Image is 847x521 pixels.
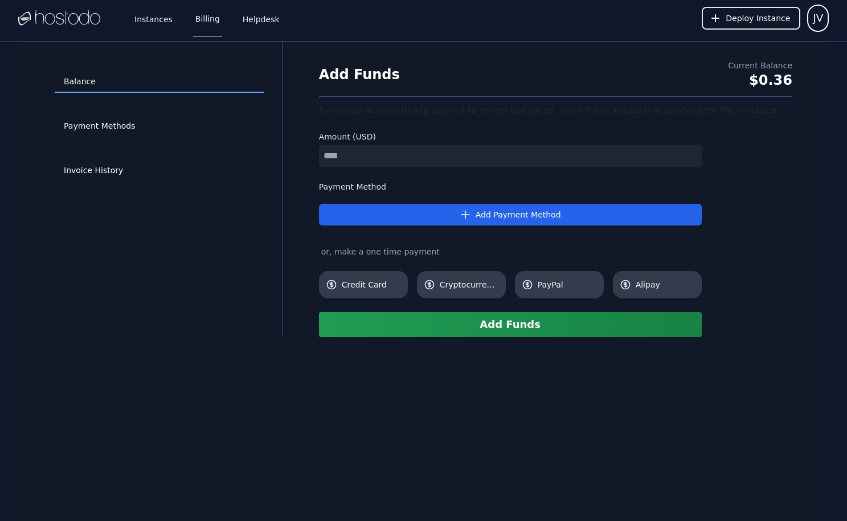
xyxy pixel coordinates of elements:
a: Balance [55,71,264,93]
img: Logo [18,10,100,27]
h1: Add Funds [319,65,400,84]
div: Current Balance [728,60,792,71]
span: PayPal [538,279,597,290]
div: Funds are automatically applied to renew instances, even if autorenewal is disabled for the insta... [319,104,792,117]
button: Add Payment Method [319,204,702,225]
a: Invoice History [55,160,264,182]
div: or, make a one time payment [319,246,702,257]
label: Payment Method [319,181,702,192]
span: Alipay [636,279,695,290]
button: Add Funds [319,312,702,337]
label: Amount (USD) [319,131,702,142]
span: Credit Card [342,279,401,290]
button: User menu [807,5,829,32]
span: Deploy Instance [726,13,790,24]
button: Deploy Instance [702,7,800,30]
span: Cryptocurrency [440,279,499,290]
a: Payment Methods [55,116,264,137]
span: JV [813,10,823,26]
div: $0.36 [728,71,792,89]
